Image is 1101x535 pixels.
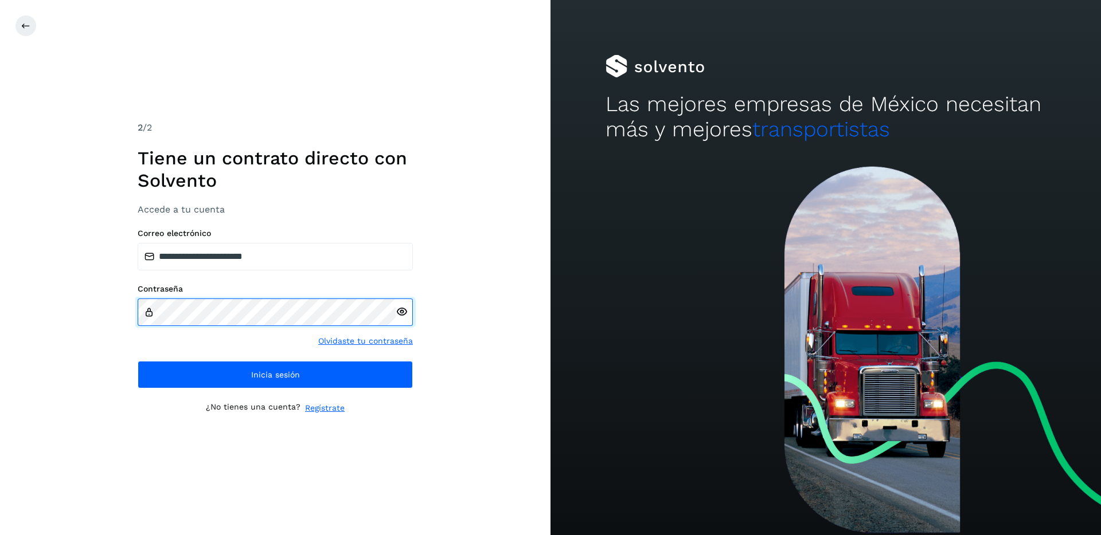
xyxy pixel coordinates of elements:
div: /2 [138,121,413,135]
span: Inicia sesión [251,371,300,379]
label: Contraseña [138,284,413,294]
p: ¿No tienes una cuenta? [206,402,300,414]
a: Olvidaste tu contraseña [318,335,413,347]
label: Correo electrónico [138,229,413,238]
span: transportistas [752,117,890,141]
h2: Las mejores empresas de México necesitan más y mejores [606,92,1046,143]
h3: Accede a tu cuenta [138,204,413,215]
button: Inicia sesión [138,361,413,388]
span: 2 [138,122,143,133]
h1: Tiene un contrato directo con Solvento [138,147,413,191]
a: Regístrate [305,402,345,414]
